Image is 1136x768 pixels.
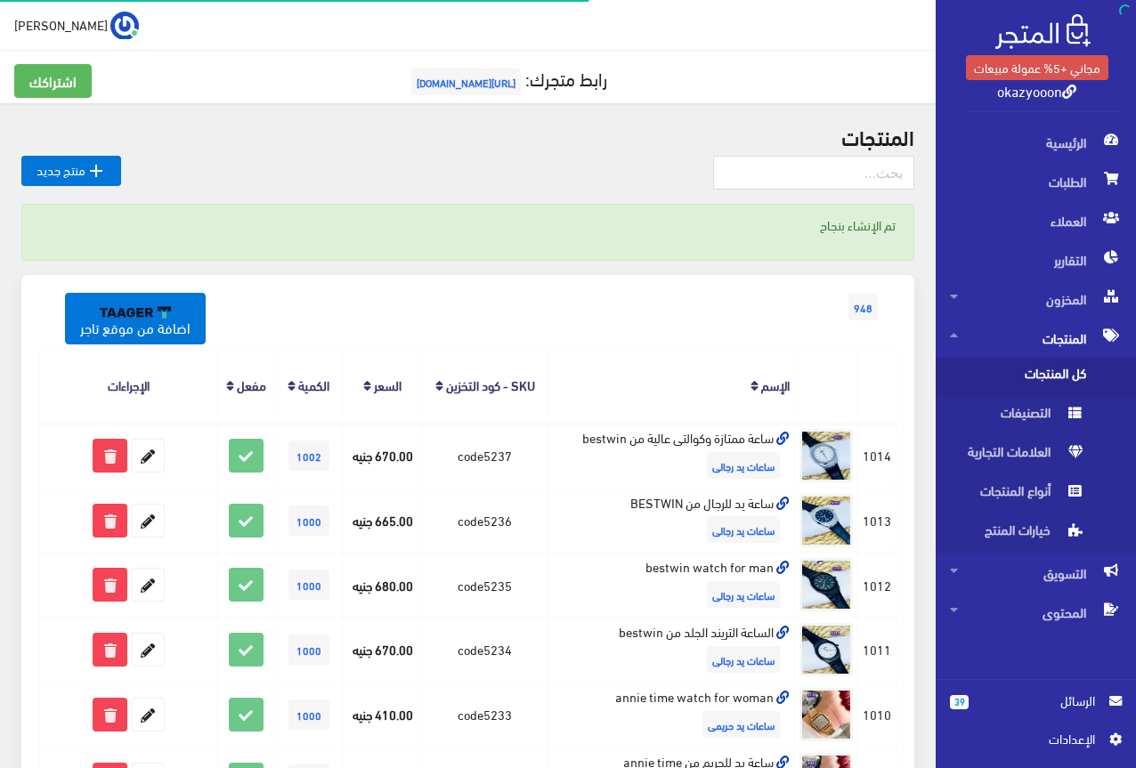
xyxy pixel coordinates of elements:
[936,162,1136,201] a: الطلبات
[950,593,1122,632] span: المحتوى
[936,358,1136,397] a: كل المنتجات
[950,436,1085,475] span: العلامات التجارية
[423,488,548,553] td: code5236
[799,688,853,741] img: annie-time-watch-for-woman.jpg
[411,69,521,95] span: [URL][DOMAIN_NAME]
[799,494,853,547] img: saaa-yd-llrgal-mn-bestwin.jpg
[995,14,1091,49] img: .
[14,64,92,98] a: اشتراكك
[936,514,1136,554] a: خيارات المنتج
[950,729,1122,757] a: اﻹعدادات
[950,695,969,709] span: 39
[950,358,1085,397] span: كل المنتجات
[423,618,548,683] td: code5234
[858,683,897,748] td: 1010
[936,279,1136,319] a: المخزون
[110,12,139,40] img: ...
[936,397,1136,436] a: التصنيفات
[288,570,329,600] span: 1000
[936,475,1136,514] a: أنواع المنتجات
[548,683,795,748] td: annie time watch for woman
[848,294,878,320] span: 948
[964,729,1094,748] span: اﻹعدادات
[237,372,266,397] a: مفعل
[950,319,1122,358] span: المنتجات
[548,618,795,683] td: الساعة التريند الجلد من bestwin
[548,488,795,553] td: ساعة يد للرجال من BESTWIN
[950,554,1122,593] span: التسويق
[423,423,548,488] td: code5237
[858,618,897,683] td: 1011
[423,683,548,748] td: code5233
[40,348,218,422] th: الإجراءات
[343,488,423,553] td: 665.00 جنيه
[858,423,897,488] td: 1014
[446,372,535,397] a: SKU - كود التخزين
[298,372,329,397] a: الكمية
[21,125,914,148] h2: المنتجات
[21,156,121,186] a: منتج جديد
[997,77,1076,103] a: okazyooon
[288,635,329,665] span: 1000
[343,423,423,488] td: 670.00 جنيه
[799,623,853,676] img: alsaaa-altrynd-algld-mn-bestwin.jpg
[288,699,329,730] span: 1000
[936,201,1136,240] a: العملاء
[14,11,139,39] a: ... [PERSON_NAME]
[799,429,853,482] img: saaa-mmtaz-okoalt-aaaly-mn-bestwin.jpg
[288,505,329,536] span: 1000
[936,240,1136,279] a: التقارير
[85,160,107,182] i: 
[950,162,1122,201] span: الطلبات
[707,646,780,673] span: ساعات يد رجالى
[936,319,1136,358] a: المنتجات
[343,618,423,683] td: 670.00 جنيه
[343,553,423,618] td: 680.00 جنيه
[548,553,795,618] td: bestwin watch for man
[950,123,1122,162] span: الرئيسية
[713,156,914,190] input: بحث...
[65,293,206,344] a: اضافة من موقع تاجر
[707,581,780,608] span: ساعات يد رجالى
[761,372,790,397] a: الإسم
[950,397,1085,436] span: التصنيفات
[288,441,329,471] span: 1002
[983,691,1095,710] span: الرسائل
[799,558,853,611] img: bestwin-watch-for-man.jpg
[950,514,1085,554] span: خيارات المنتج
[343,683,423,748] td: 410.00 جنيه
[966,55,1108,80] a: مجاني +5% عمولة مبيعات
[950,201,1122,240] span: العملاء
[858,553,897,618] td: 1012
[936,593,1136,632] a: المحتوى
[950,475,1085,514] span: أنواع المنتجات
[950,691,1122,729] a: 39 الرسائل
[374,372,402,397] a: السعر
[702,711,780,738] span: ساعات يد حريمى
[40,215,896,235] p: تم الإنشاء بنجاح
[950,240,1122,279] span: التقارير
[548,423,795,488] td: ساعة ممتازة وكوالتى عالية من bestwin
[936,436,1136,475] a: العلامات التجارية
[100,306,171,319] img: taager-logo-original.svg
[423,553,548,618] td: code5235
[858,488,897,553] td: 1013
[936,123,1136,162] a: الرئيسية
[950,279,1122,319] span: المخزون
[707,452,780,479] span: ساعات يد رجالى
[407,61,607,94] a: رابط متجرك:[URL][DOMAIN_NAME]
[707,516,780,543] span: ساعات يد رجالى
[14,13,108,36] span: [PERSON_NAME]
